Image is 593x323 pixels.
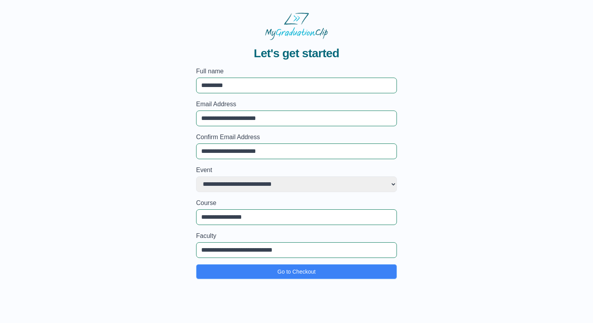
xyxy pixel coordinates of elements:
[196,231,397,241] label: Faculty
[196,165,397,175] label: Event
[196,67,397,76] label: Full name
[265,13,328,40] img: MyGraduationClip
[196,198,397,208] label: Course
[254,46,339,60] span: Let's get started
[196,132,397,142] label: Confirm Email Address
[196,100,397,109] label: Email Address
[196,264,397,279] button: Go to Checkout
